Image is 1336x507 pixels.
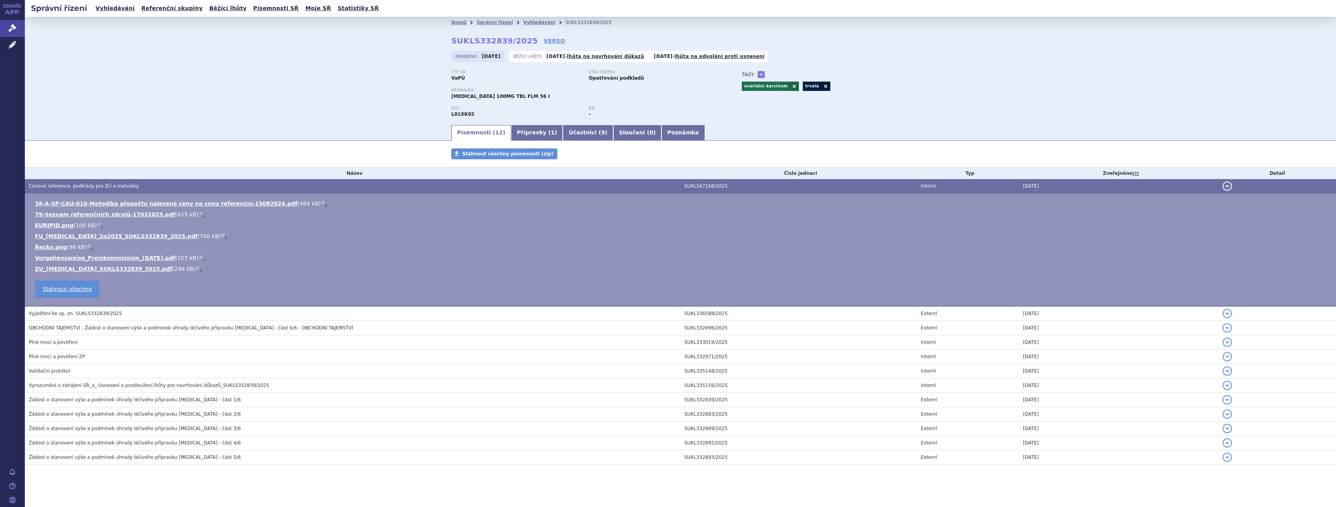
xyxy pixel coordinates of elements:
[93,3,137,14] a: Vyhledávání
[482,54,501,59] strong: [DATE]
[35,222,73,228] a: EURIPID.png
[565,17,622,28] li: SUKLS332839/2025
[921,354,936,359] span: Interní
[1019,378,1219,393] td: [DATE]
[917,167,1019,179] th: Typ
[29,411,241,417] span: Žádost o stanovení výše a podmínek úhrady léčivého přípravku Zejula - část 2/6
[1019,422,1219,436] td: [DATE]
[523,20,555,25] a: Vyhledávání
[76,222,95,228] span: 100 kB
[25,3,93,14] h2: Správní řízení
[87,244,93,250] a: 🔍
[680,335,917,350] td: SUKL333019/2025
[1223,352,1232,361] button: detail
[451,106,581,111] p: ATC:
[1019,393,1219,407] td: [DATE]
[451,20,466,25] a: Domů
[451,75,465,81] strong: VaPÚ
[613,125,661,141] a: Sloučení (0)
[1019,450,1219,465] td: [DATE]
[921,455,937,460] span: Externí
[680,450,917,465] td: SUKL332893/2025
[35,221,1328,229] li: ( )
[921,426,937,431] span: Externí
[177,211,197,218] span: 425 kB
[758,71,765,78] a: +
[29,354,85,359] span: Plné moci a pověření ZP
[177,255,197,261] span: 107 kB
[174,266,193,272] span: 298 kB
[680,306,917,321] td: SUKL336588/2025
[35,281,99,298] a: Stáhnout všechno
[680,364,917,378] td: SUKL335148/2025
[921,340,936,345] span: Interní
[589,112,591,117] strong: -
[1223,366,1232,376] button: detail
[680,179,917,193] td: SUKL347168/2025
[451,36,538,45] strong: SUKLS332839/2025
[451,125,511,141] a: Písemnosti (12)
[654,54,673,59] strong: [DATE]
[742,70,754,79] h3: Tagy
[742,82,790,91] a: ovariální karcinom
[921,440,937,446] span: Externí
[251,3,301,14] a: Písemnosti SŘ
[1019,167,1219,179] th: Zveřejněno
[35,200,1328,207] li: ( )
[335,3,381,14] a: Statistiky SŘ
[29,440,241,446] span: Žádost o stanovení výše a podmínek úhrady léčivého přípravku Zejula - část 4/6
[654,53,765,59] p: -
[207,3,249,14] a: Běžící lhůty
[35,211,175,218] a: 79-Seznam referenčních zdrojů-17032025.pdf
[921,397,937,402] span: Externí
[563,125,613,141] a: Účastníci (9)
[451,88,726,93] p: Přípravek:
[299,200,318,207] span: 484 kB
[1219,167,1336,179] th: Detail
[200,233,219,239] span: 750 kB
[29,383,269,388] span: Vyrozumění o zahájení SŘ_a_ Usnesení o prodloužení lhůty pro navrhování důkazů_SUKLS332839/2025
[567,54,644,59] a: lhůta na navrhování důkazů
[477,20,513,25] a: Správní řízení
[29,311,122,316] span: Vyjádření ke sp. zn. SUKLS332839/2025
[35,232,1328,240] li: ( )
[35,243,1328,251] li: ( )
[1132,171,1139,176] abbr: (?)
[1019,436,1219,450] td: [DATE]
[29,325,353,331] span: OBCHODNÍ TAJEMSTVÍ - Žádost o stanovení výše a podmínek úhrady léčivého přípravku Zejula - část 6...
[661,125,705,141] a: Poznámka
[680,407,917,422] td: SUKL332883/2025
[495,129,503,136] span: 12
[1223,381,1232,390] button: detail
[29,368,70,374] span: Validační protokol
[1223,395,1232,404] button: detail
[803,82,821,91] a: trvalá
[35,200,297,207] a: 36-A-SP-CAU-010-Metodika přepočtu nalezené ceny na cenu referenční-15082024.pdf
[29,340,78,345] span: Plné moci a pověření
[29,397,241,402] span: Žádost o stanovení výše a podmínek úhrady léčivého přípravku Zejula - část 1/6
[551,129,555,136] span: 1
[546,53,644,59] p: -
[546,54,565,59] strong: [DATE]
[451,94,550,99] span: [MEDICAL_DATA] 100MG TBL FLM 56 I
[1223,323,1232,333] button: detail
[1019,364,1219,378] td: [DATE]
[462,151,553,157] span: Stáhnout všechny písemnosti (zip)
[451,148,557,159] a: Stáhnout všechny písemnosti (zip)
[97,222,103,228] a: 🔍
[921,311,937,316] span: Externí
[511,125,563,141] a: Přípravky (1)
[589,70,718,75] p: Stav řízení:
[680,393,917,407] td: SUKL332839/2025
[921,183,936,189] span: Interní
[1019,321,1219,335] td: [DATE]
[1019,179,1219,193] td: [DATE]
[1223,409,1232,419] button: detail
[1223,424,1232,433] button: detail
[35,254,1328,262] li: ( )
[513,53,544,59] span: Běžící lhůty:
[680,436,917,450] td: SUKL332892/2025
[1019,350,1219,364] td: [DATE]
[35,211,1328,218] li: ( )
[680,378,917,393] td: SUKL335156/2025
